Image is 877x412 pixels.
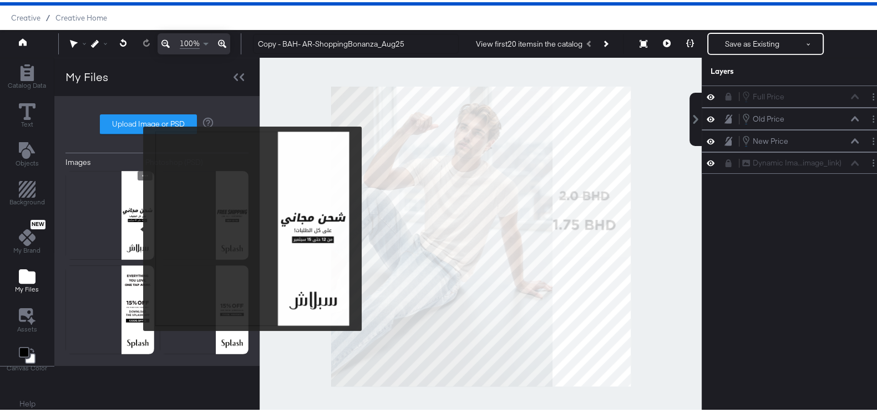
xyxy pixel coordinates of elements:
div: My Files [65,67,108,83]
button: Add Rectangle [3,177,52,208]
button: Add Text [9,137,45,169]
span: My Files [15,283,39,292]
button: Next Product [597,32,613,52]
span: Catalog Data [8,79,46,88]
button: Add Rectangle [1,59,53,91]
span: New [31,219,45,226]
div: Photoshop (PSD) [145,155,203,165]
button: Old Price [742,110,785,123]
div: Old Price [753,112,784,122]
span: Creative [11,11,40,20]
span: Text [21,118,33,127]
button: Save as Existing [708,32,795,52]
span: Objects [16,157,39,165]
div: Images [65,155,91,165]
span: Assets [17,323,37,331]
a: Help [19,396,36,407]
button: NewMy Brand [7,215,47,257]
button: Add Files [8,264,45,295]
span: My Brand [13,244,40,253]
button: Image Options [138,169,153,178]
button: Text [12,98,42,130]
span: Canvas Color [7,361,47,370]
span: 100% [180,36,200,47]
div: Layers [711,64,824,74]
button: Images [65,155,137,165]
div: View first 20 items in the catalog [475,37,582,47]
button: New Price [742,133,789,145]
div: New Price [753,134,788,144]
button: Assets [11,303,44,335]
button: Help [12,392,43,412]
span: / [40,11,55,20]
a: Creative Home [55,11,107,20]
button: Photoshop (PSD) [145,155,249,165]
span: Background [9,195,45,204]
